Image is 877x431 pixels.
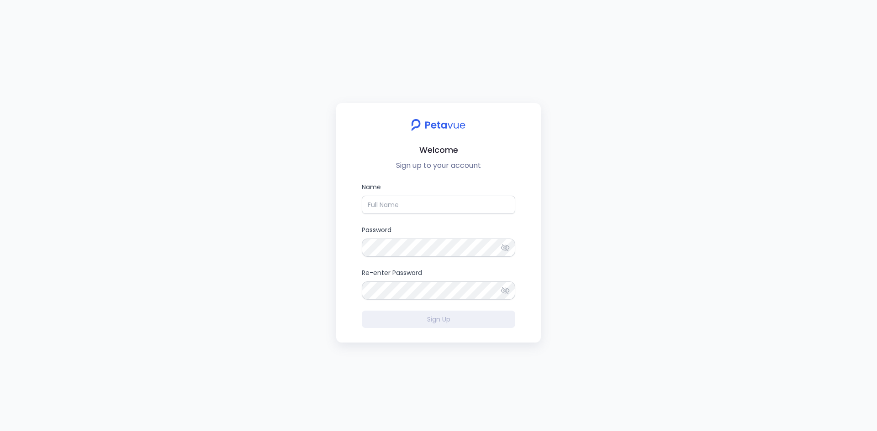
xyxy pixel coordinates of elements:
button: Sign Up [362,311,515,328]
input: Re-enter Password [362,281,515,300]
label: Re-enter Password [362,268,515,300]
label: Name [362,182,515,214]
input: Name [362,196,515,214]
p: Sign up to your account [343,160,534,171]
input: Password [362,239,515,257]
span: Sign Up [427,315,450,324]
label: Password [362,225,515,257]
h2: Welcome [343,143,534,156]
img: petavue logo [405,114,471,136]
